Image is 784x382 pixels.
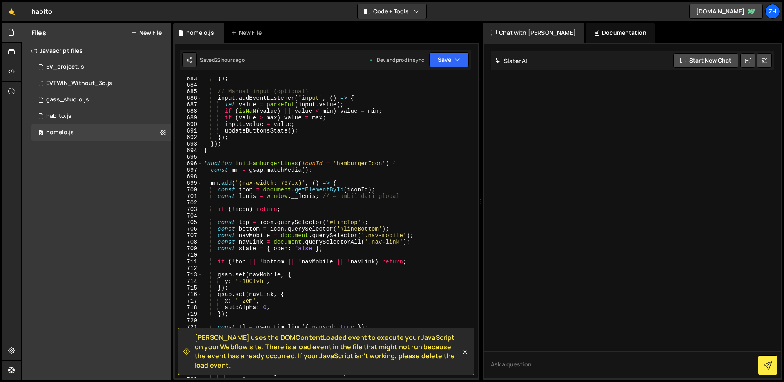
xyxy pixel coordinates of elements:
[38,130,43,137] span: 0
[46,112,71,120] div: habito.js
[175,75,203,82] div: 683
[175,357,203,363] div: 726
[175,258,203,265] div: 711
[175,291,203,298] div: 716
[175,298,203,304] div: 717
[231,29,265,37] div: New File
[175,311,203,317] div: 719
[22,43,171,59] div: Javascript files
[46,96,89,103] div: gass_studio.js
[175,304,203,311] div: 718
[175,324,203,330] div: 721
[175,265,203,272] div: 712
[175,285,203,291] div: 715
[175,147,203,154] div: 694
[586,23,655,43] div: Documentation
[175,134,203,141] div: 692
[175,213,203,219] div: 704
[175,232,203,239] div: 707
[31,92,171,108] div: 13378/43790.js
[765,4,780,19] a: zh
[175,95,203,101] div: 686
[175,160,203,167] div: 696
[175,154,203,160] div: 695
[31,108,171,124] div: 13378/33578.js
[215,56,245,63] div: 22 hours ago
[175,317,203,324] div: 720
[495,57,528,65] h2: Slater AI
[175,344,203,350] div: 724
[175,121,203,128] div: 690
[429,52,469,67] button: Save
[175,193,203,200] div: 701
[175,337,203,344] div: 723
[31,75,171,92] div: 13378/41195.js
[369,56,424,63] div: Dev and prod in sync
[175,272,203,278] div: 713
[483,23,584,43] div: Chat with [PERSON_NAME]
[195,333,461,370] span: [PERSON_NAME] uses the DOMContentLoaded event to execute your JavaScript on your Webflow site. Th...
[175,101,203,108] div: 687
[175,245,203,252] div: 709
[175,167,203,173] div: 697
[175,82,203,88] div: 684
[46,80,112,87] div: EVTWIN_Without_3d.js
[689,4,763,19] a: [DOMAIN_NAME]
[175,128,203,134] div: 691
[31,124,171,141] div: 13378/44011.js
[175,252,203,258] div: 710
[175,108,203,115] div: 688
[175,226,203,232] div: 706
[175,278,203,285] div: 714
[358,4,426,19] button: Code + Tools
[175,187,203,193] div: 700
[175,200,203,206] div: 702
[46,129,74,136] div: homelo.js
[175,141,203,147] div: 693
[31,28,46,37] h2: Files
[175,239,203,245] div: 708
[131,29,162,36] button: New File
[2,2,22,21] a: 🤙
[175,363,203,370] div: 727
[175,219,203,226] div: 705
[186,29,214,37] div: homelo.js
[175,115,203,121] div: 689
[200,56,245,63] div: Saved
[175,330,203,337] div: 722
[46,63,84,71] div: EV_project.js
[175,206,203,213] div: 703
[31,7,52,16] div: habito
[673,53,738,68] button: Start new chat
[175,350,203,357] div: 725
[31,59,171,75] div: 13378/40224.js
[175,173,203,180] div: 698
[175,180,203,187] div: 699
[175,88,203,95] div: 685
[175,370,203,376] div: 728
